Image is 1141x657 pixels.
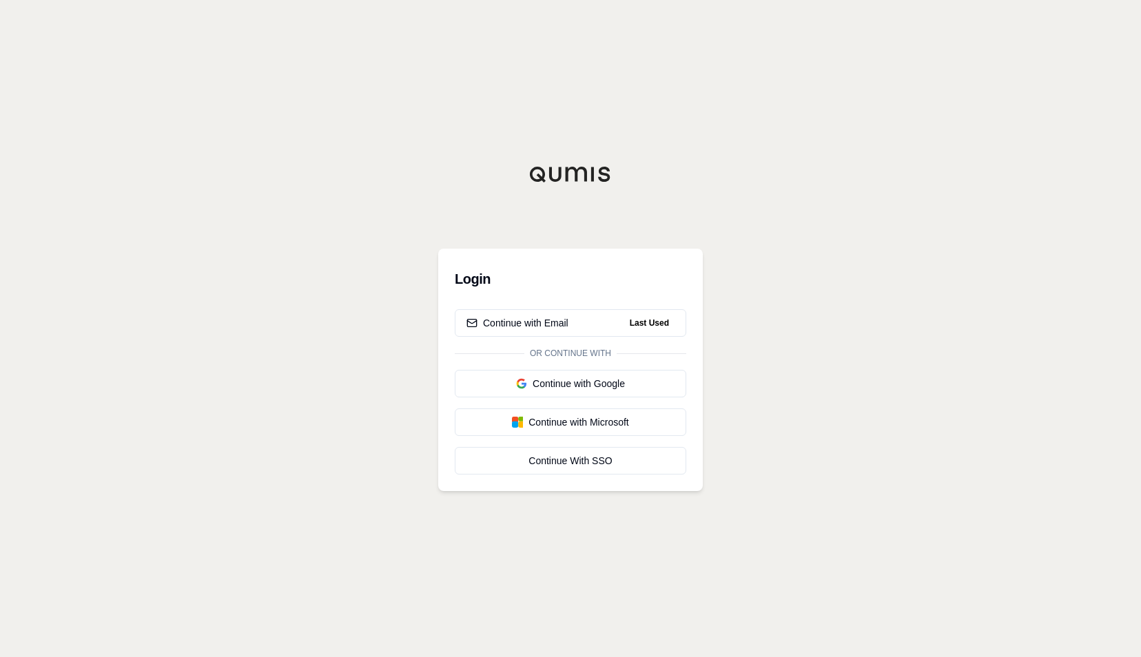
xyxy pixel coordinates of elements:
button: Continue with Microsoft [455,408,686,436]
div: Continue With SSO [466,454,675,468]
div: Continue with Google [466,377,675,390]
a: Continue With SSO [455,447,686,474]
h3: Login [455,265,686,293]
div: Continue with Email [466,316,568,330]
span: Last Used [624,315,675,331]
img: Qumis [529,166,612,182]
button: Continue with Google [455,370,686,397]
div: Continue with Microsoft [466,415,675,429]
button: Continue with EmailLast Used [455,309,686,337]
span: Or continue with [524,348,617,359]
